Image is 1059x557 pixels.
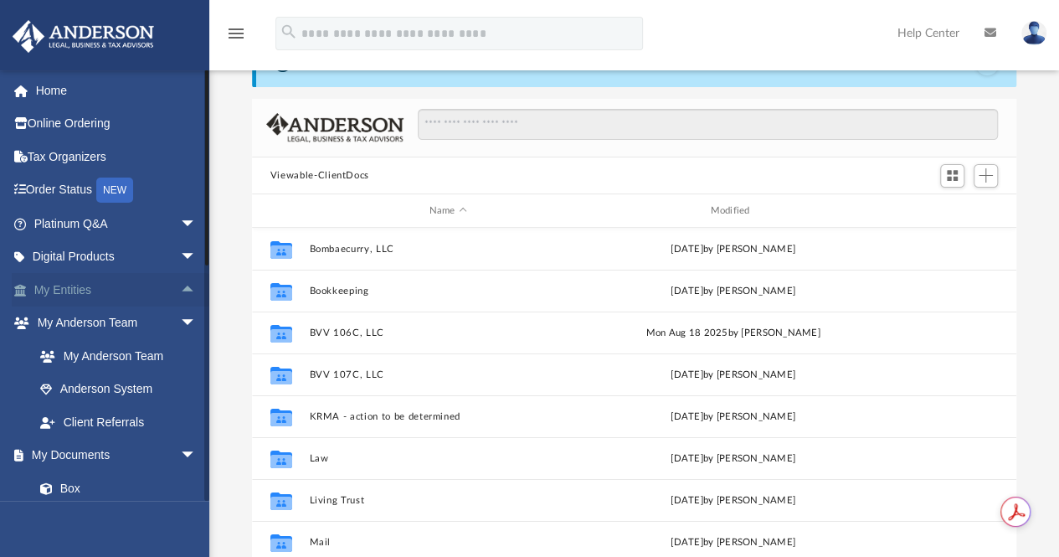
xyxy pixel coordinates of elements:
[12,173,222,208] a: Order StatusNEW
[12,207,222,240] a: Platinum Q&Aarrow_drop_down
[418,109,998,141] input: Search files and folders
[23,339,205,373] a: My Anderson Team
[8,20,159,53] img: Anderson Advisors Platinum Portal
[974,164,999,188] button: Add
[309,327,587,338] button: BVV 106C, LLC
[309,411,587,422] button: KRMA - action to be determined
[309,537,587,548] button: Mail
[180,439,213,473] span: arrow_drop_down
[940,164,965,188] button: Switch to Grid View
[594,368,872,383] div: [DATE] by [PERSON_NAME]
[23,405,213,439] a: Client Referrals
[180,307,213,341] span: arrow_drop_down
[280,23,298,41] i: search
[12,439,213,472] a: My Documentsarrow_drop_down
[23,373,213,406] a: Anderson System
[594,535,872,550] div: [DATE] by [PERSON_NAME]
[671,454,703,463] span: [DATE]
[1021,21,1046,45] img: User Pic
[594,410,872,425] div: [DATE] by [PERSON_NAME]
[594,284,872,299] div: [DATE] by [PERSON_NAME]
[23,472,205,505] a: Box
[12,273,222,307] a: My Entitiesarrow_drop_up
[309,369,587,380] button: BVV 107C, LLC
[226,23,246,44] i: menu
[12,240,222,274] a: Digital Productsarrow_drop_down
[180,240,213,275] span: arrow_drop_down
[12,140,222,173] a: Tax Organizers
[594,493,872,508] div: [DATE] by [PERSON_NAME]
[270,168,369,183] button: Viewable-ClientDocs
[594,242,872,257] div: [DATE] by [PERSON_NAME]
[260,204,301,219] div: id
[308,204,586,219] div: Name
[180,273,213,307] span: arrow_drop_up
[309,244,587,255] button: Bombaecurry, LLC
[594,451,872,467] div: by [PERSON_NAME]
[96,178,133,203] div: NEW
[594,326,872,341] div: Mon Aug 18 2025 by [PERSON_NAME]
[12,307,213,340] a: My Anderson Teamarrow_drop_down
[309,495,587,506] button: Living Trust
[309,453,587,464] button: Law
[180,207,213,241] span: arrow_drop_down
[309,286,587,297] button: Bookkeeping
[12,74,222,107] a: Home
[594,204,871,219] div: Modified
[12,107,222,141] a: Online Ordering
[226,32,246,44] a: menu
[879,204,996,219] div: id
